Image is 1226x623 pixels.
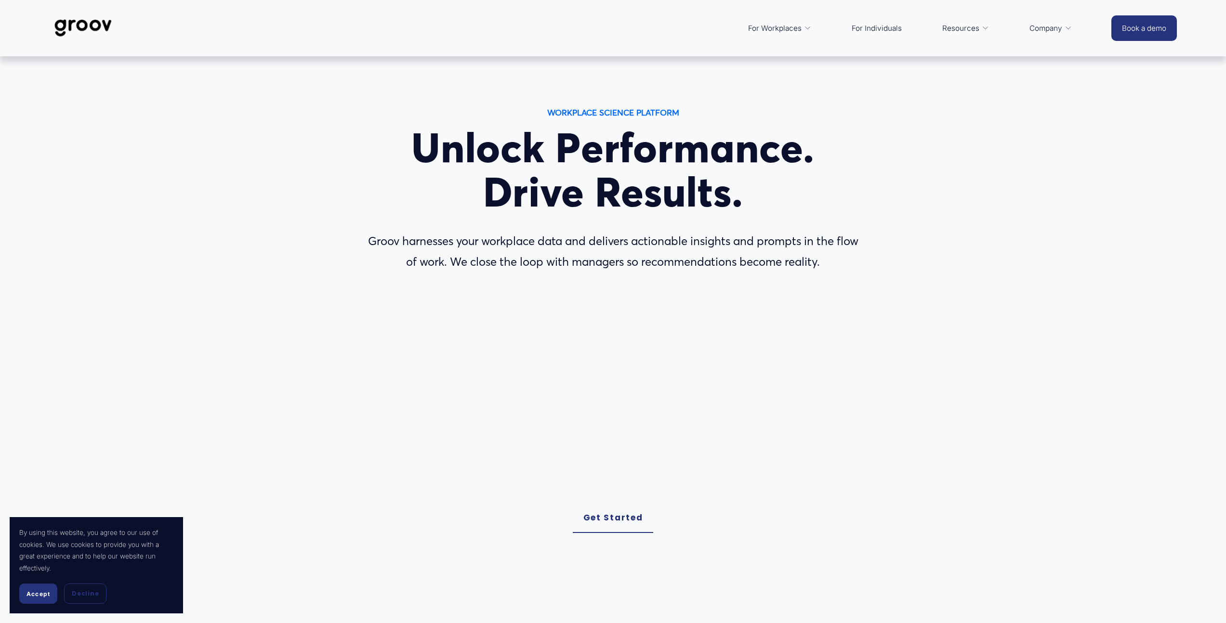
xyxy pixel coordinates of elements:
[64,584,106,604] button: Decline
[1025,17,1077,40] a: folder dropdown
[72,589,99,598] span: Decline
[49,12,117,44] img: Groov | Workplace Science Platform | Unlock Performance | Drive Results
[937,17,994,40] a: folder dropdown
[361,231,865,273] p: Groov harnesses your workplace data and delivers actionable insights and prompts in the flow of w...
[573,503,654,533] a: Get Started
[19,584,57,604] button: Accept
[361,126,865,215] h1: Unlock Performance. Drive Results.
[19,527,173,574] p: By using this website, you agree to our use of cookies. We use cookies to provide you with a grea...
[1029,22,1062,35] span: Company
[748,22,802,35] span: For Workplaces
[942,22,979,35] span: Resources
[26,590,50,597] span: Accept
[847,17,907,40] a: For Individuals
[547,107,679,117] strong: WORKPLACE SCIENCE PLATFORM
[1111,15,1177,41] a: Book a demo
[10,517,183,613] section: Cookie banner
[743,17,817,40] a: folder dropdown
